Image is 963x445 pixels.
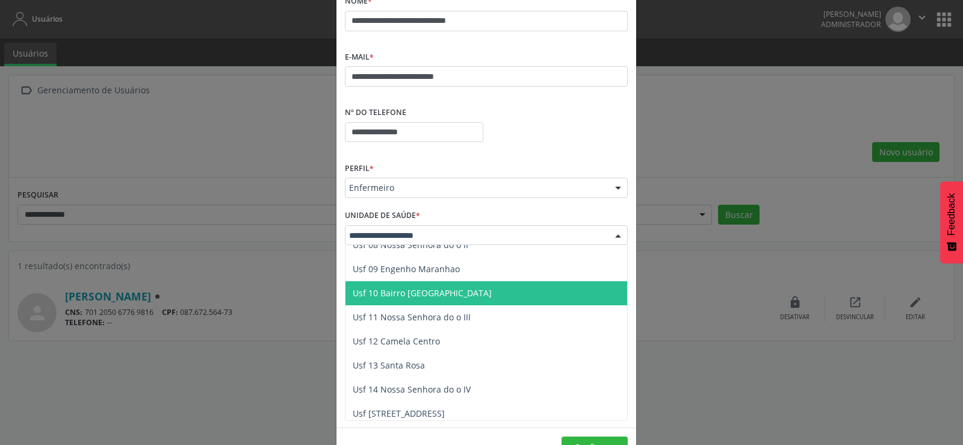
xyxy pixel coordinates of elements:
[353,359,425,371] span: Usf 13 Santa Rosa
[353,384,471,395] span: Usf 14 Nossa Senhora do o IV
[353,408,445,419] span: Usf [STREET_ADDRESS]
[353,263,460,275] span: Usf 09 Engenho Maranhao
[946,193,957,235] span: Feedback
[345,159,374,178] label: Perfil
[349,182,603,194] span: Enfermeiro
[940,181,963,263] button: Feedback - Mostrar pesquisa
[353,335,440,347] span: Usf 12 Camela Centro
[345,48,374,67] label: E-mail
[353,287,492,299] span: Usf 10 Bairro [GEOGRAPHIC_DATA]
[353,311,471,323] span: Usf 11 Nossa Senhora do o III
[345,104,406,122] label: Nº do Telefone
[353,239,468,251] span: Usf 08 Nossa Senhora do o II
[345,207,420,225] label: Unidade de saúde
